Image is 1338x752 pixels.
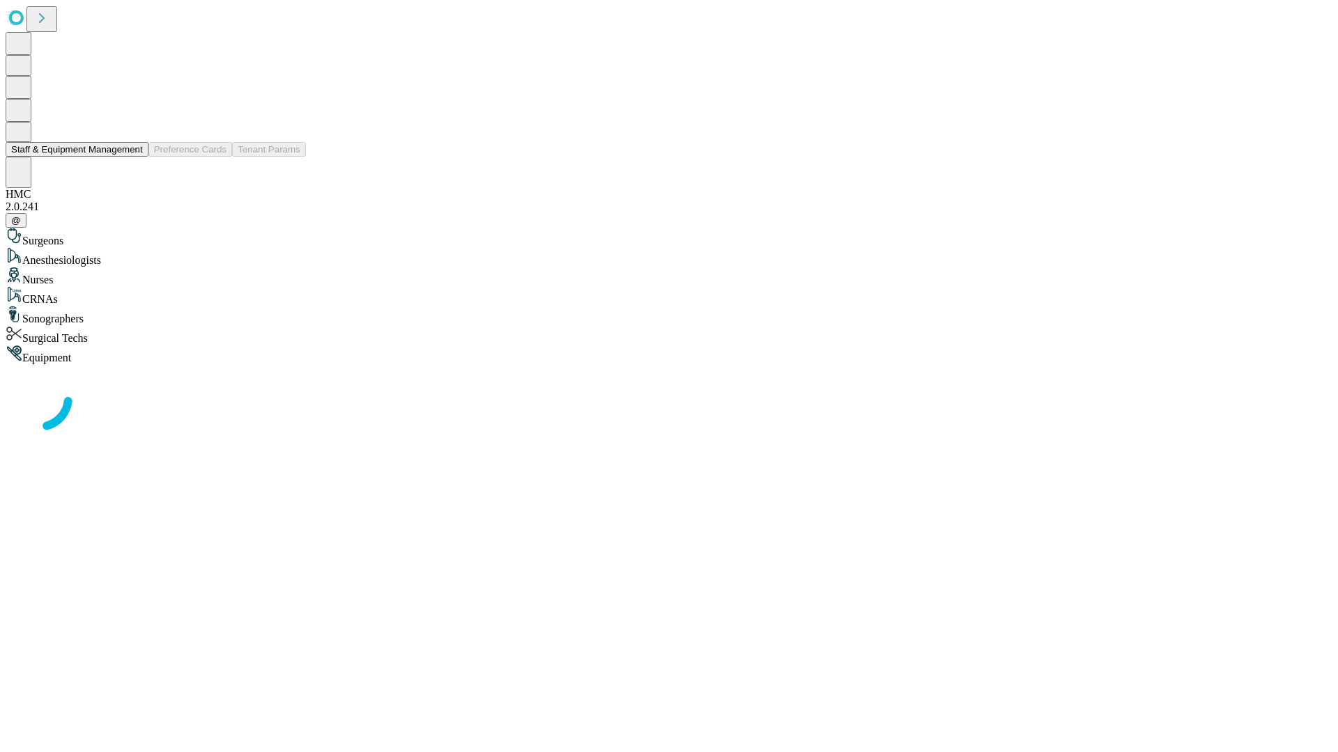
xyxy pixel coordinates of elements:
[6,286,1332,306] div: CRNAs
[232,142,306,157] button: Tenant Params
[6,201,1332,213] div: 2.0.241
[148,142,232,157] button: Preference Cards
[6,188,1332,201] div: HMC
[6,142,148,157] button: Staff & Equipment Management
[6,345,1332,364] div: Equipment
[6,228,1332,247] div: Surgeons
[6,267,1332,286] div: Nurses
[11,215,21,226] span: @
[6,306,1332,325] div: Sonographers
[6,325,1332,345] div: Surgical Techs
[6,247,1332,267] div: Anesthesiologists
[6,213,26,228] button: @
